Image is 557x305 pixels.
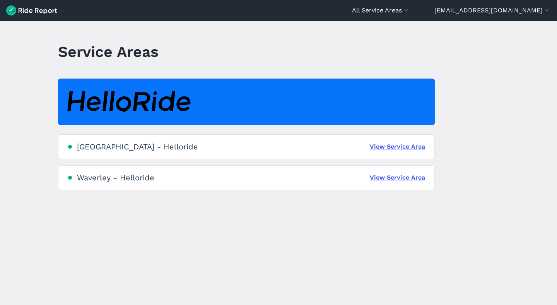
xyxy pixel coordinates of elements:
[77,142,198,151] div: [GEOGRAPHIC_DATA] - Helloride
[370,173,425,182] a: View Service Area
[434,6,551,15] button: [EMAIL_ADDRESS][DOMAIN_NAME]
[352,6,410,15] button: All Service Areas
[67,91,191,113] img: HelloRide
[6,5,57,15] img: Ride Report
[77,173,154,182] div: Waverley - Helloride
[370,142,425,151] a: View Service Area
[58,41,159,62] h1: Service Areas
